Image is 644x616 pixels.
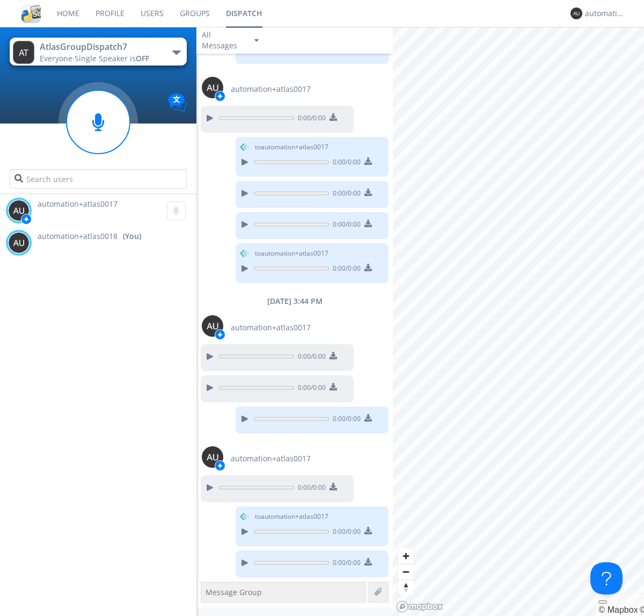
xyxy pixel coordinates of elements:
span: 0:00 / 0:00 [329,220,361,231]
img: cddb5a64eb264b2086981ab96f4c1ba7 [21,4,41,23]
img: download media button [364,264,372,271]
img: download media button [330,113,337,121]
span: OFF [136,53,149,63]
span: automation+atlas0018 [38,231,118,242]
img: 373638.png [13,41,34,64]
a: Mapbox [598,605,638,614]
img: download media button [364,527,372,534]
span: to automation+atlas0017 [255,142,328,152]
span: automation+atlas0017 [231,322,311,333]
img: download media button [364,157,372,165]
span: 0:00 / 0:00 [329,527,361,539]
img: download media button [330,383,337,390]
span: 0:00 / 0:00 [294,113,326,125]
span: 0:00 / 0:00 [294,383,326,395]
span: 0:00 / 0:00 [329,414,361,426]
span: 0:00 / 0:00 [329,189,361,200]
span: 0:00 / 0:00 [294,352,326,364]
img: download media button [330,483,337,490]
span: to automation+atlas0017 [255,512,328,521]
img: 373638.png [8,232,30,253]
input: Search users [10,169,186,189]
img: download media button [364,414,372,422]
div: AtlasGroupDispatch7 [40,41,160,53]
span: Reset bearing to north [398,580,414,595]
span: 0:00 / 0:00 [329,157,361,169]
img: download media button [364,189,372,196]
span: automation+atlas0017 [38,199,118,209]
button: Zoom in [398,548,414,564]
span: 0:00 / 0:00 [329,558,361,570]
span: automation+atlas0017 [231,84,311,95]
img: download media button [364,220,372,227]
img: Translation enabled [168,93,187,112]
img: 373638.png [202,77,223,98]
div: Everyone · [40,53,160,64]
div: [DATE] 3:44 PM [196,296,393,307]
button: Zoom out [398,564,414,579]
span: to automation+atlas0017 [255,249,328,258]
span: 0:00 / 0:00 [294,483,326,495]
img: caret-down-sm.svg [254,39,259,42]
div: automation+atlas0018 [585,8,625,19]
img: download media button [330,352,337,359]
img: download media button [364,558,372,566]
button: Reset bearing to north [398,579,414,595]
button: Toggle attribution [598,600,607,604]
img: 373638.png [202,446,223,468]
a: Mapbox logo [396,600,443,613]
span: Single Speaker is [75,53,149,63]
span: 0:00 / 0:00 [329,264,361,276]
img: 373638.png [202,315,223,337]
div: (You) [123,231,141,242]
button: AtlasGroupDispatch7Everyone·Single Speaker isOFF [10,38,186,66]
span: automation+atlas0017 [231,453,311,464]
img: 373638.png [8,200,30,221]
img: 373638.png [570,8,582,19]
div: All Messages [202,30,245,51]
iframe: Toggle Customer Support [590,562,623,595]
